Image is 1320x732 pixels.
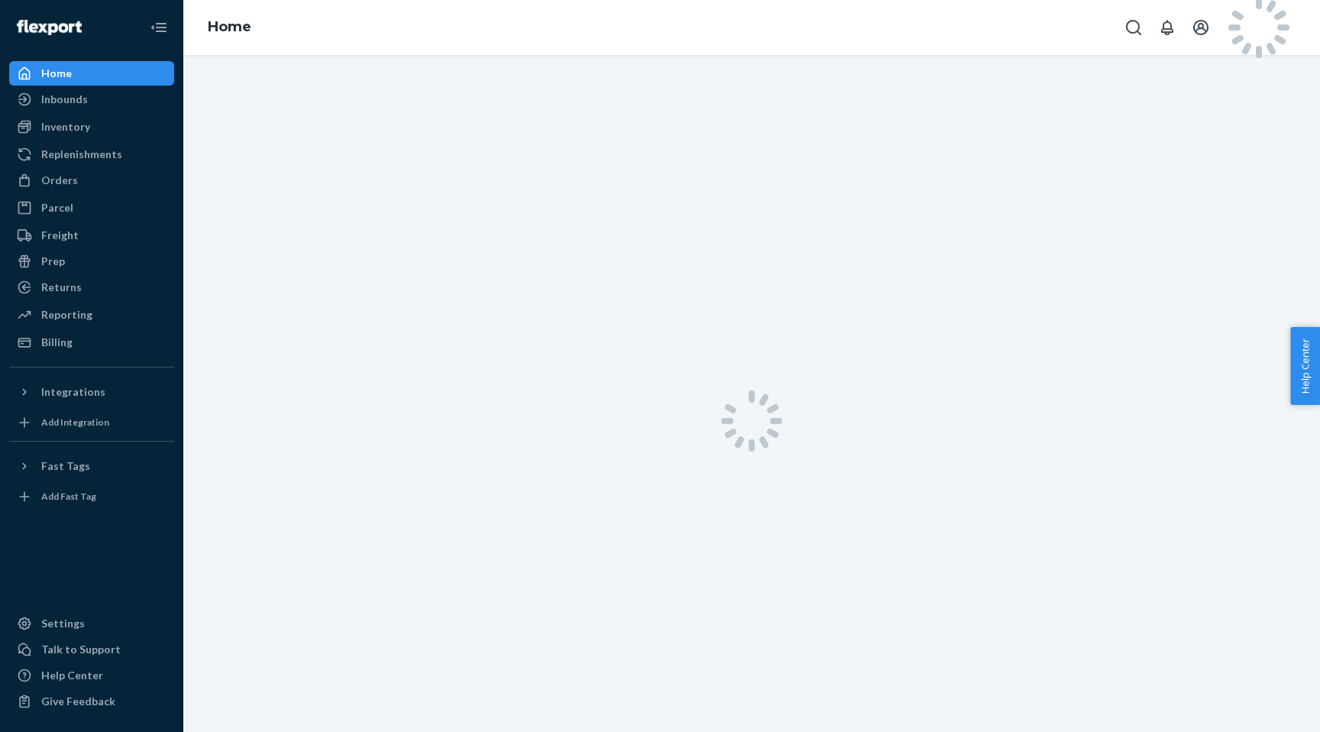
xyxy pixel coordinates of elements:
img: Flexport logo [17,20,82,35]
div: Home [41,66,72,81]
div: Help Center [41,668,103,683]
button: Open Search Box [1118,12,1149,43]
div: Give Feedback [41,694,115,709]
div: Parcel [41,200,73,215]
button: Open account menu [1186,12,1216,43]
div: Add Fast Tag [41,490,96,503]
div: Fast Tags [41,458,90,474]
button: Integrations [9,380,174,404]
div: Talk to Support [41,642,121,657]
ol: breadcrumbs [196,5,264,50]
a: Replenishments [9,142,174,167]
div: Freight [41,228,79,243]
a: Freight [9,223,174,248]
div: Returns [41,280,82,295]
a: Inventory [9,115,174,139]
div: Settings [41,616,85,631]
a: Billing [9,330,174,355]
div: Integrations [41,384,105,400]
div: Prep [41,254,65,269]
a: Returns [9,275,174,300]
a: Inbounds [9,87,174,112]
a: Orders [9,168,174,193]
div: Reporting [41,307,92,322]
a: Settings [9,611,174,636]
div: Replenishments [41,147,122,162]
button: Close Navigation [144,12,174,43]
a: Add Fast Tag [9,484,174,509]
a: Add Integration [9,410,174,435]
div: Orders [41,173,78,188]
button: Open notifications [1152,12,1182,43]
button: Fast Tags [9,454,174,478]
div: Inventory [41,119,90,134]
a: Help Center [9,663,174,688]
a: Parcel [9,196,174,220]
div: Add Integration [41,416,109,429]
a: Home [9,61,174,86]
button: Give Feedback [9,689,174,714]
a: Reporting [9,303,174,327]
a: Home [208,18,251,35]
a: Talk to Support [9,637,174,662]
div: Billing [41,335,73,350]
a: Prep [9,249,174,274]
div: Inbounds [41,92,88,107]
button: Help Center [1290,327,1320,405]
